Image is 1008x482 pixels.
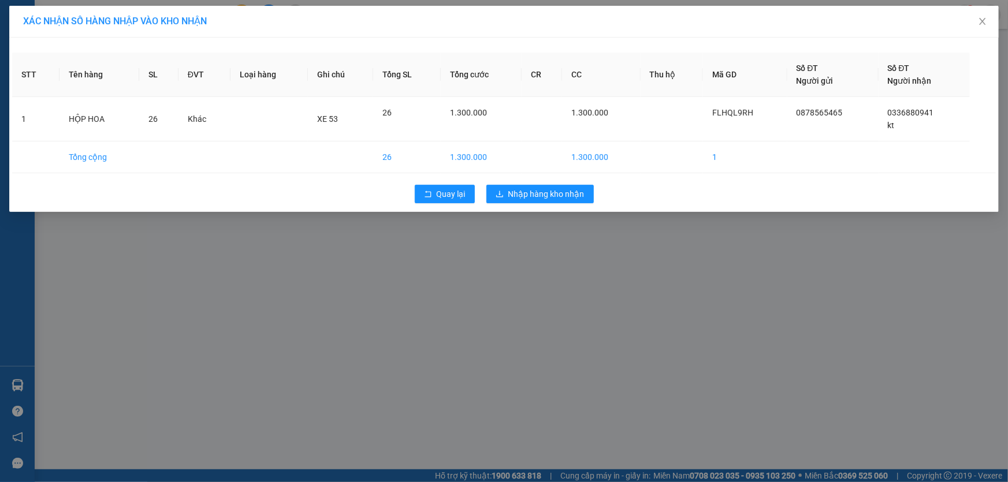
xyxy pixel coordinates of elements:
[59,97,139,141] td: HỘP HOA
[966,6,999,38] button: Close
[562,141,640,173] td: 1.300.000
[571,108,608,117] span: 1.300.000
[888,108,934,117] span: 0336880941
[148,114,158,124] span: 26
[373,141,441,173] td: 26
[139,53,178,97] th: SL
[508,188,585,200] span: Nhập hàng kho nhận
[308,53,373,97] th: Ghi chú
[59,53,139,97] th: Tên hàng
[450,108,487,117] span: 1.300.000
[522,53,563,97] th: CR
[797,108,843,117] span: 0878565465
[797,63,819,73] span: Số ĐT
[641,53,704,97] th: Thu hộ
[703,141,787,173] td: 1
[703,53,787,97] th: Mã GD
[178,97,230,141] td: Khác
[317,114,338,124] span: XE 53
[712,108,753,117] span: FLHQL9RH
[888,76,932,85] span: Người nhận
[441,53,522,97] th: Tổng cước
[441,141,522,173] td: 1.300.000
[59,141,139,173] td: Tổng cộng
[178,53,230,97] th: ĐVT
[23,16,207,27] span: XÁC NHẬN SỐ HÀNG NHẬP VÀO KHO NHẬN
[437,188,466,200] span: Quay lại
[424,190,432,199] span: rollback
[373,53,441,97] th: Tổng SL
[230,53,308,97] th: Loại hàng
[12,53,59,97] th: STT
[888,121,895,130] span: kt
[12,97,59,141] td: 1
[978,17,987,26] span: close
[562,53,640,97] th: CC
[496,190,504,199] span: download
[797,76,834,85] span: Người gửi
[888,63,910,73] span: Số ĐT
[415,185,475,203] button: rollbackQuay lại
[486,185,594,203] button: downloadNhập hàng kho nhận
[382,108,392,117] span: 26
